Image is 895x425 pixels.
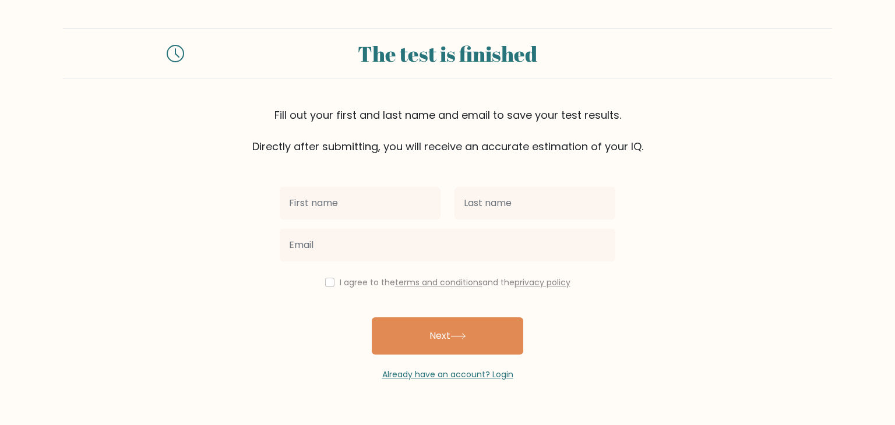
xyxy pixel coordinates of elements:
[340,277,570,288] label: I agree to the and the
[454,187,615,219] input: Last name
[372,317,523,355] button: Next
[198,38,697,69] div: The test is finished
[280,187,441,219] input: First name
[280,229,615,261] input: Email
[395,277,482,288] a: terms and conditions
[382,369,513,380] a: Already have an account? Login
[515,277,570,288] a: privacy policy
[63,107,832,154] div: Fill out your first and last name and email to save your test results. Directly after submitting,...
